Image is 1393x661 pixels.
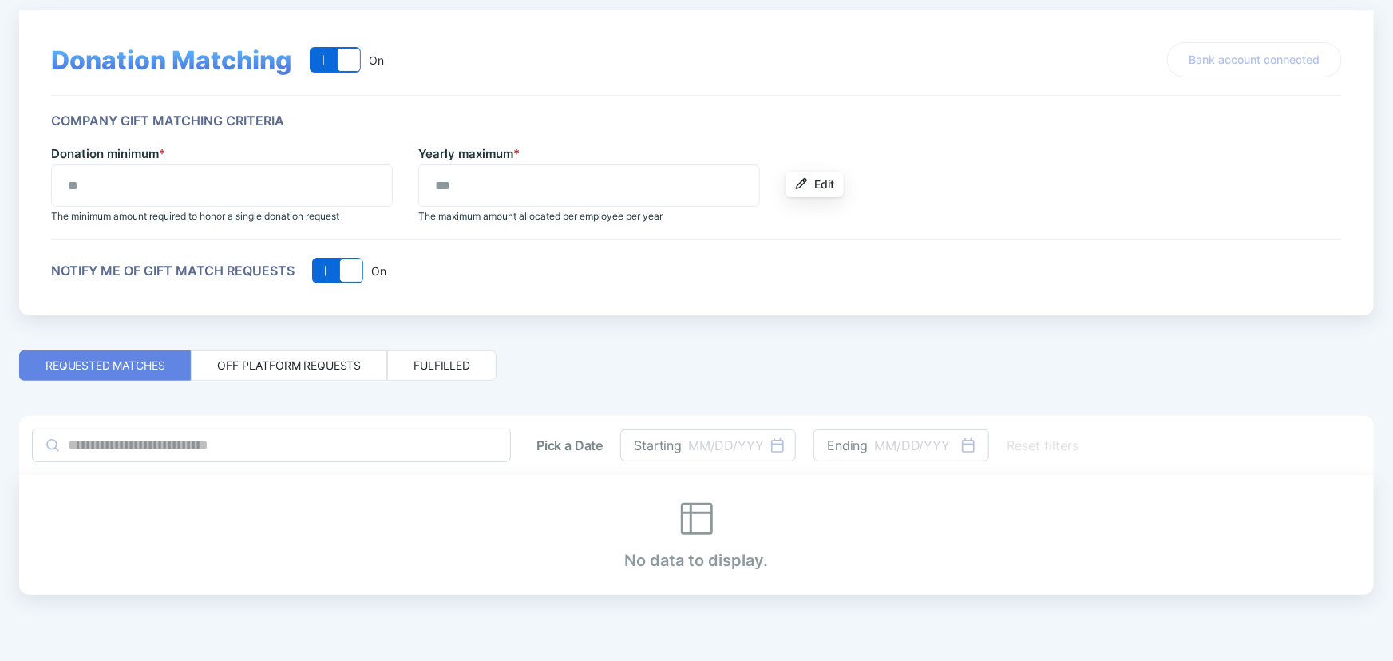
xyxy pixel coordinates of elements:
button: Edit [786,172,844,197]
div: No data to display. [625,500,769,570]
div: Starting [634,437,682,453]
label: Yearly maximum [418,146,520,161]
span: The minimum amount required to honor a single donation request [51,210,339,222]
label: Donation minimum [51,146,165,161]
div: Reset filters [1007,436,1078,455]
div: On [367,53,384,67]
div: On [370,264,386,278]
div: Off platform requests [217,358,361,374]
div: Requested matches [46,358,164,374]
div: Fulfilled [414,358,470,374]
div: Notify me of gift match requests [51,263,295,279]
div: Pick a Date [536,437,603,453]
span: Edit [814,176,834,192]
button: Bank account connected [1167,42,1342,77]
div: MM/DD/YYY [688,437,764,453]
span: Bank account connected [1189,52,1320,68]
div: Company Gift Matching Criteria [51,113,284,129]
span: The maximum amount allocated per employee per year [418,210,663,222]
span: Donation Matching [51,45,292,76]
div: MM/DD/YYY [874,437,950,453]
div: Ending [827,437,868,453]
